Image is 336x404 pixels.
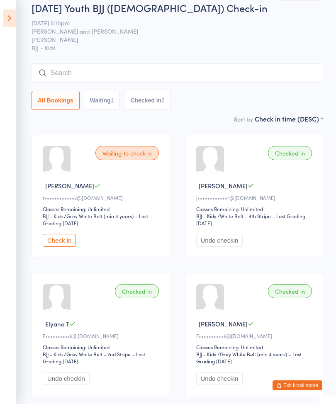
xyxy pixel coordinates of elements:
span: [DATE] 5:15pm [32,19,310,27]
label: Sort by [234,115,253,123]
div: Checked in [268,146,312,160]
h2: [DATE] Youth BJJ ([DEMOGRAPHIC_DATA]) Check-in [32,1,323,15]
button: Undo checkin [196,372,243,385]
button: Checked in6 [124,91,171,110]
span: / Grey White Belt - 2nd Stripe – Last Grading [DATE] [43,350,145,365]
span: / Grey White Belt (min 4 years) – Last Grading [DATE] [196,350,302,365]
button: Check in [43,234,76,247]
button: Undo checkin [43,372,90,385]
div: Classes Remaining: Unlimited [196,205,315,212]
span: [PERSON_NAME] [199,181,248,190]
span: [PERSON_NAME] [199,319,248,328]
span: [PERSON_NAME] [32,35,310,44]
div: BJJ - Kids [196,212,216,219]
button: Exit kiosk mode [273,380,322,390]
div: Checked in [115,284,159,298]
div: F••••••••••k@[DOMAIN_NAME] [196,332,315,339]
span: / Grey White Belt (min 4 years) – Last Grading [DATE] [43,212,148,226]
span: / White Belt - 4th Stripe – Last Grading [DATE] [196,212,305,226]
span: [PERSON_NAME] [45,181,94,190]
div: Classes Remaining: Unlimited [43,343,161,350]
div: Check in time (DESC) [255,114,323,123]
div: F••••••••••k@[DOMAIN_NAME] [43,332,161,339]
div: Classes Remaining: Unlimited [43,205,161,212]
div: BJJ - Kids [43,350,63,358]
div: BJJ - Kids [196,350,216,358]
div: 1 [111,97,114,104]
button: Undo checkin [196,234,243,247]
div: BJJ - Kids [43,212,63,219]
span: Elyana T [45,319,69,328]
span: [PERSON_NAME] and [PERSON_NAME] [32,27,310,35]
div: Classes Remaining: Unlimited [196,343,315,350]
span: BJJ - Kids [32,44,323,52]
div: Waiting to check in [95,146,159,160]
button: All Bookings [32,91,80,110]
div: Checked in [268,284,312,298]
div: j••••••••••••r@[DOMAIN_NAME] [196,194,315,201]
div: 6 [161,97,165,104]
input: Search [32,63,323,83]
button: Waiting1 [84,91,120,110]
div: t••••••••••••2@[DOMAIN_NAME] [43,194,161,201]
